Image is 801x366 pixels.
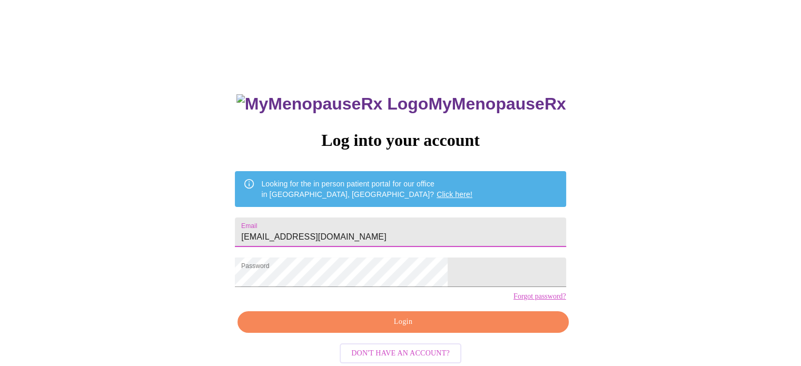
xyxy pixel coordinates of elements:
[236,94,428,114] img: MyMenopauseRx Logo
[351,347,450,360] span: Don't have an account?
[337,348,464,357] a: Don't have an account?
[236,94,566,114] h3: MyMenopauseRx
[235,131,566,150] h3: Log into your account
[437,190,472,199] a: Click here!
[513,292,566,301] a: Forgot password?
[250,315,556,329] span: Login
[238,311,568,333] button: Login
[261,174,472,204] div: Looking for the in person patient portal for our office in [GEOGRAPHIC_DATA], [GEOGRAPHIC_DATA]?
[340,343,461,364] button: Don't have an account?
